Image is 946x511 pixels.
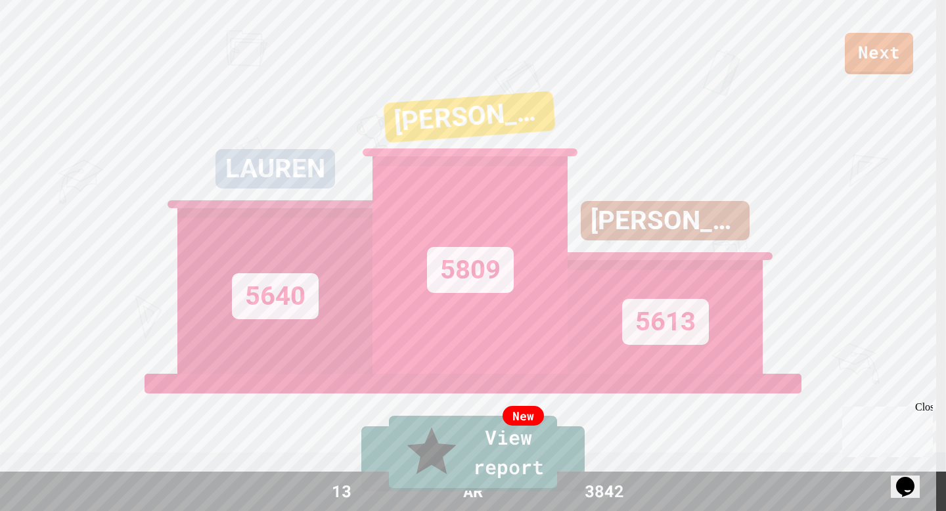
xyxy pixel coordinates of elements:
[383,91,555,143] div: [PERSON_NAME]
[215,149,335,189] div: LAUREN
[232,273,319,319] div: 5640
[845,33,913,74] a: Next
[581,201,750,240] div: [PERSON_NAME]
[837,401,933,457] iframe: chat widget
[427,247,514,293] div: 5809
[5,5,91,83] div: Chat with us now!Close
[891,458,933,498] iframe: chat widget
[622,299,709,345] div: 5613
[503,406,544,426] div: New
[389,416,557,491] a: View report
